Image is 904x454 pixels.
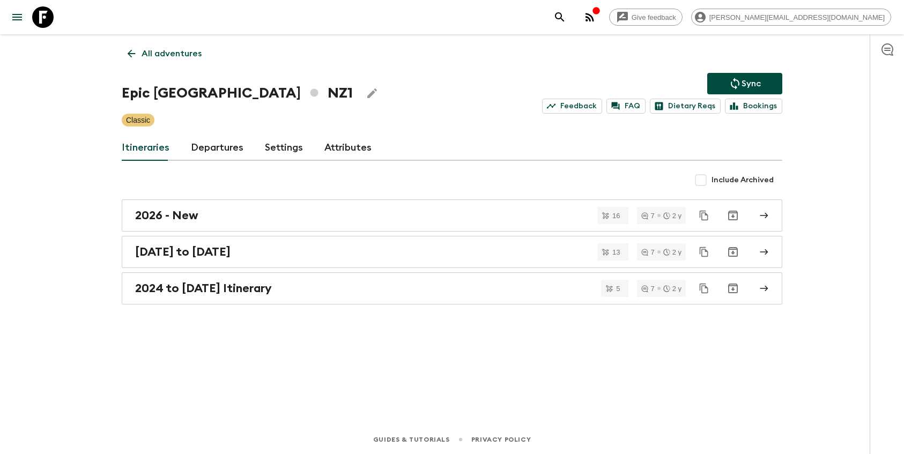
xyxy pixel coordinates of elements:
[703,13,891,21] span: [PERSON_NAME][EMAIL_ADDRESS][DOMAIN_NAME]
[606,212,626,219] span: 16
[122,83,353,104] h1: Epic [GEOGRAPHIC_DATA] NZ1
[707,73,782,94] button: Sync adventure departures to the booking engine
[191,135,243,161] a: Departures
[135,281,272,295] h2: 2024 to [DATE] Itinerary
[663,212,681,219] div: 2 y
[265,135,303,161] a: Settings
[122,272,782,304] a: 2024 to [DATE] Itinerary
[471,434,531,445] a: Privacy Policy
[324,135,372,161] a: Attributes
[722,205,744,226] button: Archive
[142,47,202,60] p: All adventures
[663,285,681,292] div: 2 y
[626,13,682,21] span: Give feedback
[122,135,169,161] a: Itineraries
[135,209,198,222] h2: 2026 - New
[722,278,744,299] button: Archive
[361,83,383,104] button: Edit Adventure Title
[609,9,683,26] a: Give feedback
[373,434,450,445] a: Guides & Tutorials
[542,99,602,114] a: Feedback
[694,279,714,298] button: Duplicate
[641,285,654,292] div: 7
[606,99,646,114] a: FAQ
[610,285,626,292] span: 5
[742,77,761,90] p: Sync
[606,249,626,256] span: 13
[650,99,721,114] a: Dietary Reqs
[694,242,714,262] button: Duplicate
[712,175,774,185] span: Include Archived
[722,241,744,263] button: Archive
[135,245,231,259] h2: [DATE] to [DATE]
[663,249,681,256] div: 2 y
[725,99,782,114] a: Bookings
[641,249,654,256] div: 7
[641,212,654,219] div: 7
[126,115,150,125] p: Classic
[122,199,782,232] a: 2026 - New
[6,6,28,28] button: menu
[122,43,208,64] a: All adventures
[549,6,570,28] button: search adventures
[122,236,782,268] a: [DATE] to [DATE]
[694,206,714,225] button: Duplicate
[691,9,891,26] div: [PERSON_NAME][EMAIL_ADDRESS][DOMAIN_NAME]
